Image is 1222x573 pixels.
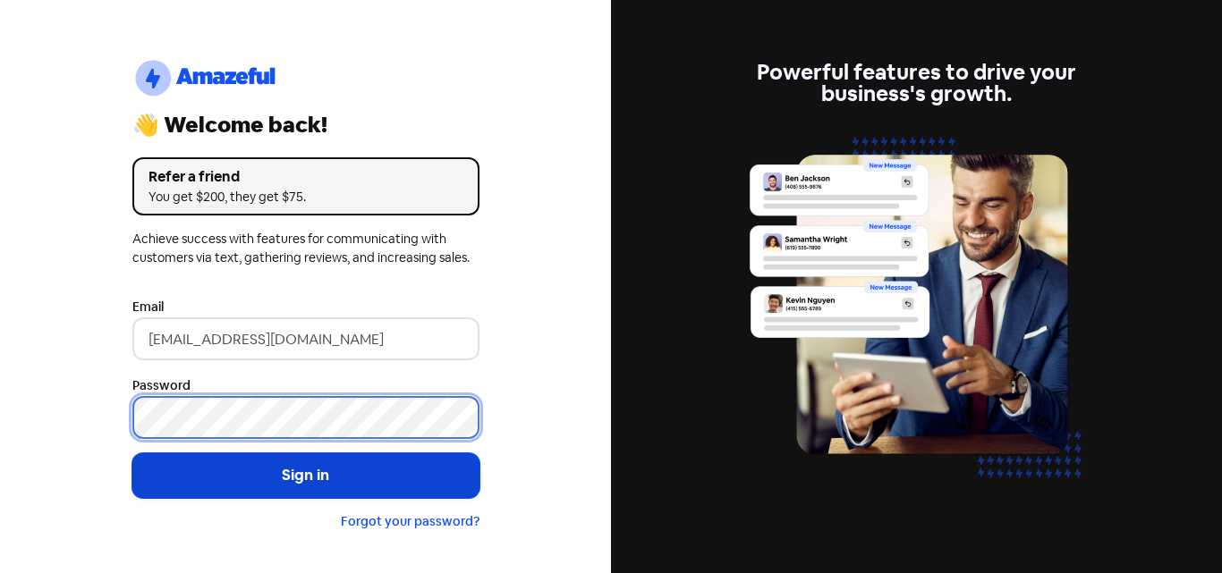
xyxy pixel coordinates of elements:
div: Powerful features to drive your business's growth. [743,62,1090,105]
div: Achieve success with features for communicating with customers via text, gathering reviews, and i... [132,230,479,267]
button: Sign in [132,453,479,498]
label: Password [132,376,191,395]
a: Forgot your password? [341,513,479,529]
div: You get $200, they get $75. [149,188,463,206]
div: Refer a friend [149,166,463,188]
input: Enter your email address... [132,317,479,360]
div: 👋 Welcome back! [132,114,479,136]
label: Email [132,298,164,316]
img: inbox [743,126,1090,511]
